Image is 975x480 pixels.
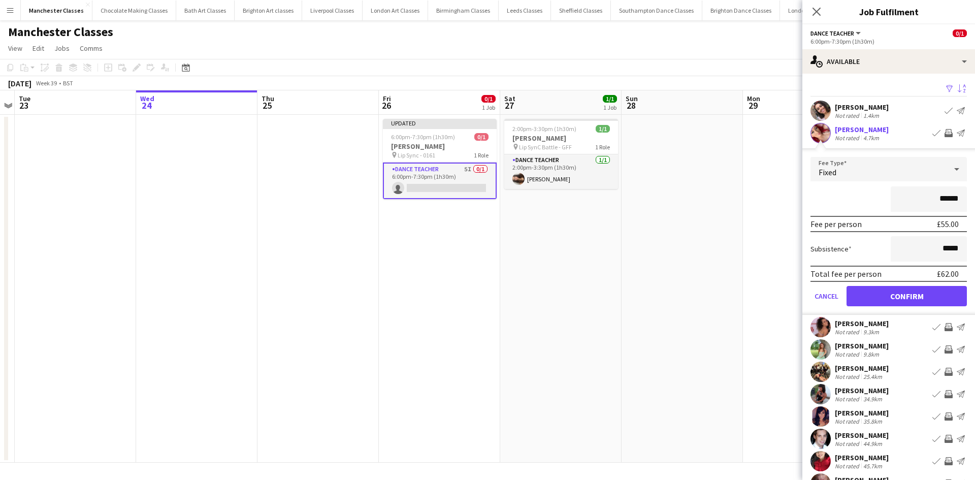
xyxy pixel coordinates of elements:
button: Chocolate Making Classes [92,1,176,20]
a: Edit [28,42,48,55]
div: [PERSON_NAME] [835,125,889,134]
div: 45.7km [861,462,884,470]
button: Manchester Classes [21,1,92,20]
button: Sheffield Classes [551,1,611,20]
div: BST [63,79,73,87]
span: 27 [503,100,515,111]
div: [PERSON_NAME] [835,386,889,395]
div: Not rated [835,112,861,119]
button: Brighton Art classes [235,1,302,20]
app-card-role: Dance Teacher5I0/16:00pm-7:30pm (1h30m) [383,163,497,199]
button: Southampton Dance Classes [611,1,702,20]
a: Jobs [50,42,74,55]
div: Not rated [835,134,861,142]
span: Tue [19,94,30,103]
div: Available [802,49,975,74]
button: Bath Art Classes [176,1,235,20]
div: 6:00pm-7:30pm (1h30m) [810,38,967,45]
span: Dance Teacher [810,29,854,37]
div: 35.8km [861,418,884,425]
div: [PERSON_NAME] [835,431,889,440]
span: Fixed [819,167,836,177]
h3: [PERSON_NAME] [504,134,618,143]
div: 1 Job [603,104,616,111]
button: Cancel [810,286,842,306]
span: 25 [260,100,274,111]
div: Total fee per person [810,269,882,279]
span: Sun [626,94,638,103]
div: [PERSON_NAME] [835,103,889,112]
div: Not rated [835,350,861,358]
h3: Job Fulfilment [802,5,975,18]
span: 29 [745,100,760,111]
div: 9.8km [861,350,881,358]
span: 6:00pm-7:30pm (1h30m) [391,133,455,141]
span: Wed [140,94,154,103]
button: London Dance Classes [780,1,855,20]
span: 0/1 [481,95,496,103]
div: 9.3km [861,328,881,336]
div: 4.7km [861,134,881,142]
label: Subsistence [810,244,852,253]
span: Jobs [54,44,70,53]
span: Lip SynC Battle - GFF [519,143,572,151]
app-job-card: Updated6:00pm-7:30pm (1h30m)0/1[PERSON_NAME] Lip Sync - 01611 RoleDance Teacher5I0/16:00pm-7:30pm... [383,119,497,199]
span: Sat [504,94,515,103]
app-job-card: 2:00pm-3:30pm (1h30m)1/1[PERSON_NAME] Lip SynC Battle - GFF1 RoleDance Teacher1/12:00pm-3:30pm (1... [504,119,618,189]
div: Not rated [835,328,861,336]
span: Lip Sync - 0161 [398,151,435,159]
span: 2:00pm-3:30pm (1h30m) [512,125,576,133]
div: Not rated [835,395,861,403]
h3: [PERSON_NAME] [383,142,497,151]
button: Leeds Classes [499,1,551,20]
span: View [8,44,22,53]
a: View [4,42,26,55]
div: Not rated [835,418,861,425]
div: 34.9km [861,395,884,403]
button: Confirm [847,286,967,306]
span: 26 [381,100,391,111]
div: 1 Job [482,104,495,111]
span: Mon [747,94,760,103]
span: 1 Role [595,143,610,151]
div: Fee per person [810,219,862,229]
span: 28 [624,100,638,111]
span: Thu [262,94,274,103]
h1: Manchester Classes [8,24,113,40]
div: £55.00 [937,219,959,229]
app-card-role: Dance Teacher1/12:00pm-3:30pm (1h30m)[PERSON_NAME] [504,154,618,189]
div: [PERSON_NAME] [835,319,889,328]
span: Week 39 [34,79,59,87]
span: Edit [32,44,44,53]
div: 25.4km [861,373,884,380]
span: 0/1 [953,29,967,37]
div: Not rated [835,440,861,447]
span: 1 Role [474,151,489,159]
a: Comms [76,42,107,55]
button: Liverpool Classes [302,1,363,20]
div: Not rated [835,462,861,470]
div: £62.00 [937,269,959,279]
div: [PERSON_NAME] [835,408,889,418]
div: Updated [383,119,497,127]
div: Not rated [835,373,861,380]
div: [PERSON_NAME] [835,364,889,373]
div: 44.9km [861,440,884,447]
span: 23 [17,100,30,111]
span: Comms [80,44,103,53]
div: [PERSON_NAME] [835,341,889,350]
div: 1.4km [861,112,881,119]
span: Fri [383,94,391,103]
span: 24 [139,100,154,111]
span: 1/1 [596,125,610,133]
button: London Art Classes [363,1,428,20]
div: [DATE] [8,78,31,88]
div: [PERSON_NAME] [835,453,889,462]
button: Birmingham Classes [428,1,499,20]
button: Brighton Dance Classes [702,1,780,20]
span: 1/1 [603,95,617,103]
span: 0/1 [474,133,489,141]
button: Dance Teacher [810,29,862,37]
